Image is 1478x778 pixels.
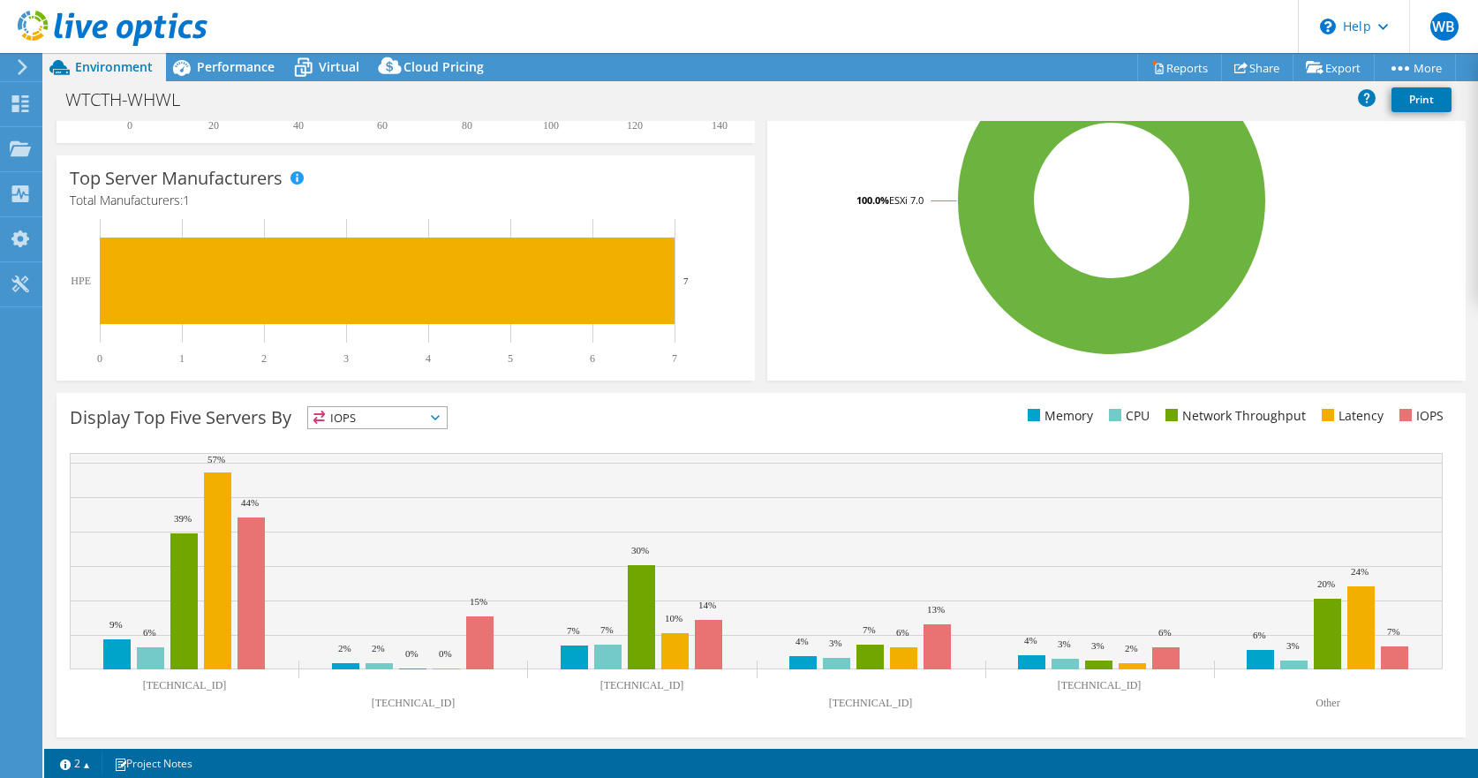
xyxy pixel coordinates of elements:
[1374,54,1456,81] a: More
[179,352,185,365] text: 1
[856,193,889,207] tspan: 100.0%
[600,679,684,691] text: [TECHNICAL_ID]
[462,119,472,132] text: 80
[143,679,227,691] text: [TECHNICAL_ID]
[470,596,487,607] text: 15%
[1317,406,1384,426] li: Latency
[889,193,924,207] tspan: ESXi 7.0
[1105,406,1150,426] li: CPU
[97,352,102,365] text: 0
[683,276,689,286] text: 7
[208,119,219,132] text: 20
[1058,638,1071,649] text: 3%
[927,604,945,615] text: 13%
[57,90,207,110] h1: WTCTH-WHWL
[1253,630,1266,640] text: 6%
[207,454,225,465] text: 57%
[439,648,452,659] text: 0%
[261,352,267,365] text: 2
[698,600,716,610] text: 14%
[627,119,643,132] text: 120
[863,624,876,635] text: 7%
[567,625,580,636] text: 7%
[590,352,595,365] text: 6
[631,545,649,555] text: 30%
[1137,54,1222,81] a: Reports
[829,638,842,648] text: 3%
[600,624,614,635] text: 7%
[319,58,359,75] span: Virtual
[1316,697,1339,709] text: Other
[241,497,259,508] text: 44%
[665,613,682,623] text: 10%
[1221,54,1293,81] a: Share
[174,513,192,524] text: 39%
[372,697,456,709] text: [TECHNICAL_ID]
[48,752,102,774] a: 2
[405,648,419,659] text: 0%
[377,119,388,132] text: 60
[71,275,91,287] text: HPE
[338,643,351,653] text: 2%
[372,643,385,653] text: 2%
[508,352,513,365] text: 5
[1387,626,1400,637] text: 7%
[1024,635,1037,646] text: 4%
[1125,643,1138,653] text: 2%
[1391,87,1452,112] a: Print
[1161,406,1306,426] li: Network Throughput
[1395,406,1444,426] li: IOPS
[1351,566,1369,577] text: 24%
[1430,12,1459,41] span: WB
[543,119,559,132] text: 100
[127,119,132,132] text: 0
[293,119,304,132] text: 40
[829,697,913,709] text: [TECHNICAL_ID]
[143,627,156,638] text: 6%
[70,169,283,188] h3: Top Server Manufacturers
[109,619,123,630] text: 9%
[403,58,484,75] span: Cloud Pricing
[75,58,153,75] span: Environment
[1293,54,1375,81] a: Export
[426,352,431,365] text: 4
[1023,406,1093,426] li: Memory
[70,191,742,210] h4: Total Manufacturers:
[796,636,809,646] text: 4%
[1286,640,1300,651] text: 3%
[343,352,349,365] text: 3
[1091,640,1105,651] text: 3%
[308,407,447,428] span: IOPS
[1320,19,1336,34] svg: \n
[1158,627,1172,638] text: 6%
[102,752,205,774] a: Project Notes
[1317,578,1335,589] text: 20%
[896,627,909,638] text: 6%
[712,119,728,132] text: 140
[197,58,275,75] span: Performance
[1058,679,1142,691] text: [TECHNICAL_ID]
[672,352,677,365] text: 7
[183,192,190,208] span: 1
